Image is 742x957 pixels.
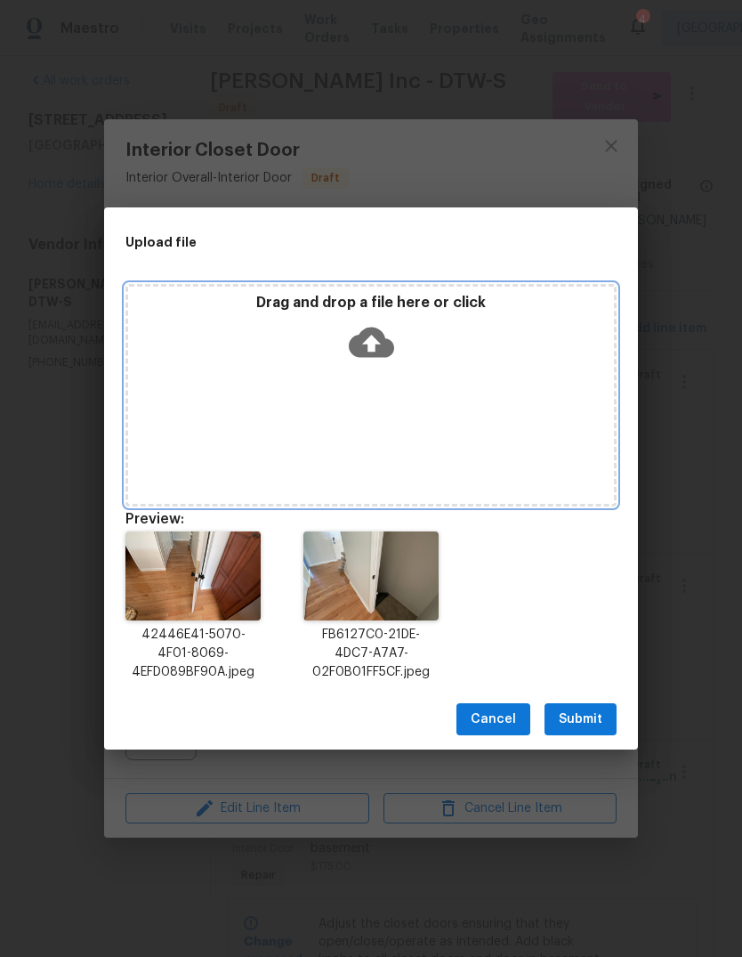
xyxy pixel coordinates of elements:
span: Submit [559,709,602,731]
p: 42446E41-5070-4F01-8069-4EFD089BF90A.jpeg [125,626,261,682]
img: Z [303,531,439,620]
span: Cancel [471,709,516,731]
h2: Upload file [125,232,536,252]
button: Submit [544,703,617,736]
p: Drag and drop a file here or click [128,294,614,312]
button: Cancel [456,703,530,736]
p: FB6127C0-21DE-4DC7-A7A7-02F0B01FF5CF.jpeg [303,626,439,682]
img: 9k= [125,531,261,620]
